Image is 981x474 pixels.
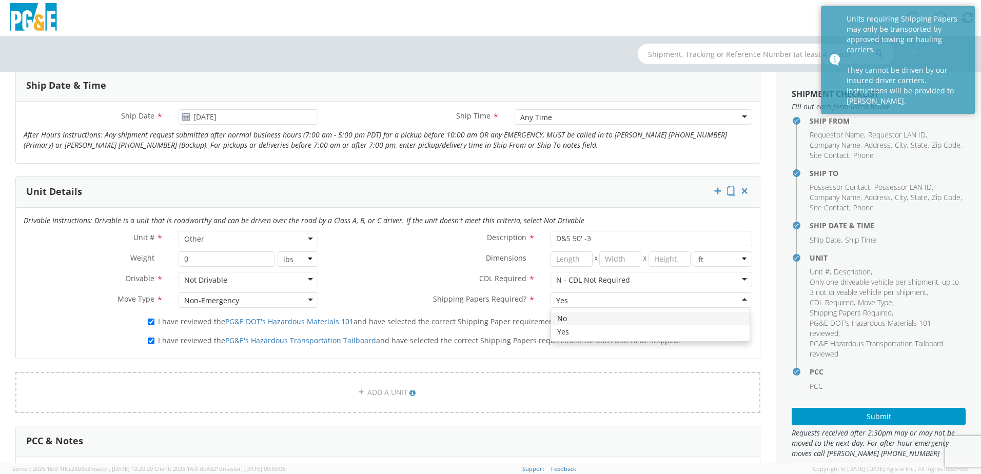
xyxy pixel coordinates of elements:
span: Zip Code [932,140,960,150]
span: PG&E DOT's Hazardous Materials 101 reviewed [810,318,931,338]
span: master, [DATE] 09:59:06 [223,465,285,472]
span: I have reviewed the and have selected the correct Shipping Paper requirement for each unit to be ... [158,317,654,326]
span: Drivable [126,273,154,283]
h4: Ship Date & Time [810,222,966,229]
span: Unit # [810,267,830,276]
li: , [810,150,851,161]
span: State [911,140,928,150]
span: Shipping Papers Required? [433,294,526,304]
span: Ship Time [456,111,490,121]
input: I have reviewed thePG&E DOT's Hazardous Materials 101and have selected the correct Shipping Paper... [148,319,154,325]
span: I have reviewed the and have selected the correct Shipping Papers requirement for each unit to be... [158,335,680,345]
span: Possessor Contact [810,182,870,192]
span: Client: 2025.14.0-db4321d [154,465,285,472]
span: CDL Required [479,273,526,283]
span: Weight [130,253,154,263]
span: Company Name [810,140,860,150]
img: pge-logo-06675f144f4cfa6a6814.png [8,3,59,33]
a: PG&E's Hazardous Transportation Tailboard [225,335,376,345]
li: , [810,277,963,298]
span: PG&E Hazardous Transportation Tailboard reviewed [810,339,944,359]
span: Phone [853,150,874,160]
span: Other [179,231,318,246]
li: , [865,140,892,150]
span: Ship Time [845,235,876,245]
li: , [932,140,962,150]
div: No [551,312,750,325]
span: Requestor LAN ID [868,130,926,140]
span: Possessor LAN ID [874,182,932,192]
li: , [810,140,862,150]
li: , [895,192,908,203]
span: Description [487,232,526,242]
span: Zip Code [932,192,960,202]
div: Non-Emergency [184,295,239,306]
li: , [932,192,962,203]
span: Unit # [133,232,154,242]
i: After Hours Instructions: Any shipment request submitted after normal business hours (7:00 am - 5... [24,130,727,150]
div: Yes [551,325,750,339]
span: Server: 2025.16.0-1ffcc23b9e2 [12,465,153,472]
span: Address [865,192,891,202]
div: Any Time [520,112,552,123]
span: Requests received after 2:30pm may or may not be moved to the next day. For after hour emergency ... [792,428,966,459]
li: , [810,298,855,308]
span: Move Type [117,294,154,304]
input: Height [649,251,691,267]
span: PCC [810,381,823,391]
h4: Ship From [810,117,966,125]
span: Address [865,140,891,150]
li: , [810,192,862,203]
li: , [810,182,872,192]
li: , [895,140,908,150]
a: Support [522,465,544,472]
li: , [865,192,892,203]
span: State [911,192,928,202]
li: , [810,308,893,318]
h4: PCC [810,368,966,376]
span: Shipping Papers Required [810,308,892,318]
h4: Ship To [810,169,966,177]
li: , [834,267,872,277]
input: Width [599,251,641,267]
li: , [874,182,933,192]
span: X [593,251,600,267]
span: Requestor Name [810,130,864,140]
li: , [810,130,866,140]
span: Dimensions [486,253,526,263]
span: City [895,140,907,150]
div: Not Drivable [184,275,227,285]
span: Company Name [810,192,860,202]
h3: PCC & Notes [26,436,83,446]
input: I have reviewed thePG&E's Hazardous Transportation Tailboardand have selected the correct Shippin... [148,338,154,344]
span: Copyright © [DATE]-[DATE] Agistix Inc., All Rights Reserved [813,465,969,473]
li: , [858,298,894,308]
li: , [810,235,842,245]
a: Feedback [551,465,576,472]
span: Move Type [858,298,892,307]
h4: Unit [810,254,966,262]
div: N - CDL Not Required [556,275,630,285]
input: Length [551,251,593,267]
h3: Unit Details [26,187,82,197]
a: PG&E DOT's Hazardous Materials 101 [225,317,354,326]
input: Shipment, Tracking or Reference Number (at least 4 chars) [638,44,894,64]
li: , [810,267,831,277]
span: City [895,192,907,202]
button: Submit [792,408,966,425]
span: X [641,251,649,267]
span: Fill out each form listed below [792,102,966,112]
span: master, [DATE] 12:29:29 [90,465,153,472]
div: Yes [556,295,568,306]
div: Units requiring Shipping Papers may only be transported by approved towing or hauling carriers. T... [847,14,967,106]
li: , [868,130,927,140]
span: Only one driveable vehicle per shipment, up to 3 not driveable vehicle per shipment [810,277,959,297]
strong: Shipment Checklist [792,88,879,100]
span: CDL Required [810,298,854,307]
a: ADD A UNIT [15,372,760,413]
span: Other [184,234,312,244]
li: , [911,192,929,203]
span: Site Contact [810,203,849,212]
li: , [810,318,963,339]
span: Ship Date [810,235,841,245]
